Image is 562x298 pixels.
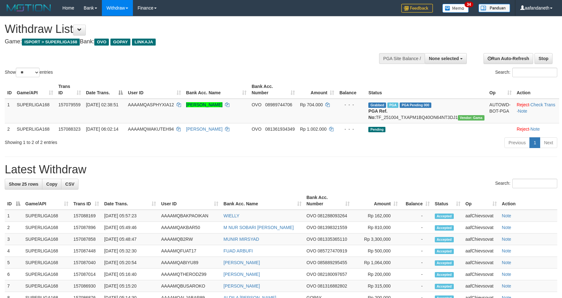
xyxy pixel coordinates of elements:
td: 4 [5,245,23,257]
a: MUNIR MIRSYAD [223,237,259,242]
select: Showentries [16,68,40,77]
span: None selected [429,56,459,61]
a: Note [502,237,511,242]
th: Balance: activate to sort column ascending [400,192,432,210]
td: AAAAMQB2RW [159,233,221,245]
th: Op: activate to sort column ascending [463,192,499,210]
a: [PERSON_NAME] [186,102,222,107]
td: AAAAMQBAKPAOIKAN [159,210,221,222]
span: OVO [307,237,316,242]
span: Show 25 rows [9,182,38,187]
span: OVO [307,225,316,230]
button: None selected [425,53,467,64]
span: OVO [252,102,261,107]
th: Balance [337,81,366,99]
td: AAAAMQFUAT17 [159,245,221,257]
th: Status: activate to sort column ascending [432,192,463,210]
span: OVO [94,39,109,46]
th: Action [499,192,557,210]
span: Accepted [435,249,454,254]
td: SUPERLIGA168 [14,99,56,123]
td: [DATE] 05:57:23 [102,210,159,222]
td: 157088169 [71,210,102,222]
span: Accepted [435,272,454,277]
span: Accepted [435,260,454,266]
td: aafChievsovat [463,245,499,257]
a: Note [530,127,540,132]
div: - - - [339,102,363,108]
a: Next [540,137,557,148]
a: [PERSON_NAME] [223,260,260,265]
td: 157086930 [71,280,102,292]
span: Vendor URL: https://trx31.1velocity.biz [458,115,484,121]
th: Trans ID: activate to sort column ascending [71,192,102,210]
span: 157079559 [58,102,80,107]
td: - [400,222,432,233]
span: Copy 081398321559 to clipboard [318,225,347,230]
a: Run Auto-Refresh [484,53,533,64]
label: Show entries [5,68,53,77]
td: - [400,257,432,269]
td: 2 [5,123,14,135]
span: Copy 082180097657 to clipboard [318,272,347,277]
td: 5 [5,257,23,269]
td: [DATE] 05:20:54 [102,257,159,269]
td: AAAAMQTHERODZ99 [159,269,221,280]
a: Previous [504,137,530,148]
td: [DATE] 05:32:30 [102,245,159,257]
th: Bank Acc. Name: activate to sort column ascending [184,81,249,99]
a: Reject [517,127,529,132]
span: ISPORT > SUPERLIGA168 [22,39,80,46]
th: User ID: activate to sort column ascending [125,81,184,99]
h1: Withdraw List [5,23,368,35]
a: Note [518,109,528,114]
a: Show 25 rows [5,179,42,189]
td: [DATE] 05:49:46 [102,222,159,233]
td: [DATE] 05:48:47 [102,233,159,245]
a: [PERSON_NAME] [186,127,222,132]
span: OVO [307,260,316,265]
img: Feedback.jpg [401,4,433,13]
th: Status [366,81,487,99]
a: [PERSON_NAME] [223,272,260,277]
td: SUPERLIGA168 [23,280,71,292]
td: [DATE] 05:16:40 [102,269,159,280]
td: Rp 810,000 [352,222,400,233]
span: Accepted [435,284,454,289]
span: AAAAMQWAKUTEH94 [128,127,174,132]
a: Note [502,213,511,218]
span: Rp 704.000 [300,102,323,107]
a: Note [502,248,511,253]
span: CSV [65,182,74,187]
th: Action [514,81,559,99]
span: Copy 081316882802 to clipboard [318,283,347,289]
td: 157087896 [71,222,102,233]
td: - [400,210,432,222]
span: Rp 1.002.000 [300,127,327,132]
div: - - - [339,126,363,132]
th: Game/API: activate to sort column ascending [23,192,71,210]
td: Rp 315,000 [352,280,400,292]
span: OVO [252,127,261,132]
th: Date Trans.: activate to sort column descending [84,81,126,99]
td: aafChievsovat [463,210,499,222]
td: 1 [5,210,23,222]
a: Note [502,272,511,277]
span: Grabbed [368,102,386,108]
input: Search: [512,68,557,77]
span: [DATE] 02:38:51 [86,102,118,107]
span: 34 [465,2,473,7]
span: AAAAMQASPHYXIA12 [128,102,174,107]
input: Search: [512,179,557,188]
td: Rp 200,000 [352,269,400,280]
td: AAAAMQAKBAR50 [159,222,221,233]
span: Copy 081335365110 to clipboard [318,237,347,242]
span: Copy 085889295455 to clipboard [318,260,347,265]
td: aafChievsovat [463,222,499,233]
span: Copy 085727470919 to clipboard [318,248,347,253]
th: Bank Acc. Number: activate to sort column ascending [249,81,297,99]
span: 157088323 [58,127,80,132]
span: Copy [46,182,57,187]
td: SUPERLIGA168 [14,123,56,135]
td: AAAAMQABIYU89 [159,257,221,269]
